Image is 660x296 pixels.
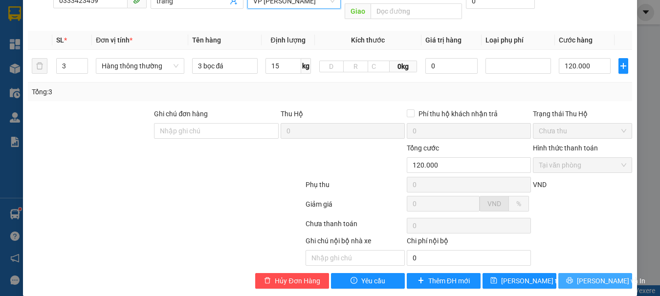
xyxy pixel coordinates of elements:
[306,250,405,266] input: Nhập ghi chú
[415,108,502,119] span: Phí thu hộ khách nhận trả
[306,235,405,250] div: Ghi chú nội bộ nhà xe
[351,277,357,285] span: exclamation-circle
[361,275,385,286] span: Yêu cầu
[577,275,645,286] span: [PERSON_NAME] và In
[319,61,344,72] input: D
[305,199,406,216] div: Giảm giá
[305,179,406,196] div: Phụ thu
[192,36,221,44] span: Tên hàng
[305,218,406,235] div: Chưa thanh toán
[487,200,501,208] span: VND
[192,58,258,74] input: VD: Bàn, Ghế
[115,10,187,23] span: PS1109250621
[368,61,390,72] input: C
[264,277,271,285] span: delete
[566,277,573,285] span: printer
[390,61,417,72] span: 0kg
[271,36,306,44] span: Định lượng
[490,277,497,285] span: save
[618,58,628,74] button: plus
[154,123,278,139] input: Ghi chú đơn hàng
[41,52,101,71] strong: : [DOMAIN_NAME]
[558,273,632,289] button: printer[PERSON_NAME] và In
[275,275,320,286] span: Hủy Đơn Hàng
[281,110,303,118] span: Thu Hộ
[483,273,556,289] button: save[PERSON_NAME] thay đổi
[539,124,626,138] span: Chưa thu
[428,275,470,286] span: Thêm ĐH mới
[39,43,103,50] strong: Hotline : 0889 23 23 23
[425,36,462,44] span: Giá trị hàng
[351,36,385,44] span: Kích thước
[539,158,626,172] span: Tại văn phòng
[32,58,47,74] button: delete
[56,36,64,44] span: SL
[533,144,598,152] label: Hình thức thanh toán
[5,17,27,63] img: logo
[255,273,329,289] button: deleteHủy Đơn Hàng
[301,58,311,74] span: kg
[331,273,405,289] button: exclamation-circleYêu cầu
[619,62,627,70] span: plus
[371,3,462,19] input: Dọc đường
[407,235,531,250] div: Chi phí nội bộ
[343,61,368,72] input: R
[154,110,208,118] label: Ghi chú đơn hàng
[36,8,107,29] strong: CÔNG TY TNHH VĨNH QUANG
[533,181,547,189] span: VND
[559,36,593,44] span: Cước hàng
[407,273,481,289] button: plusThêm ĐH mới
[533,108,632,119] div: Trạng thái Thu Hộ
[407,144,439,152] span: Tổng cước
[32,86,255,97] div: Tổng: 3
[102,59,178,73] span: Hàng thông thường
[482,31,555,50] th: Loại phụ phí
[516,200,521,208] span: %
[418,277,424,285] span: plus
[31,31,110,41] strong: PHIẾU GỬI HÀNG
[345,3,371,19] span: Giao
[501,275,579,286] span: [PERSON_NAME] thay đổi
[59,54,82,61] span: Website
[96,36,132,44] span: Đơn vị tính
